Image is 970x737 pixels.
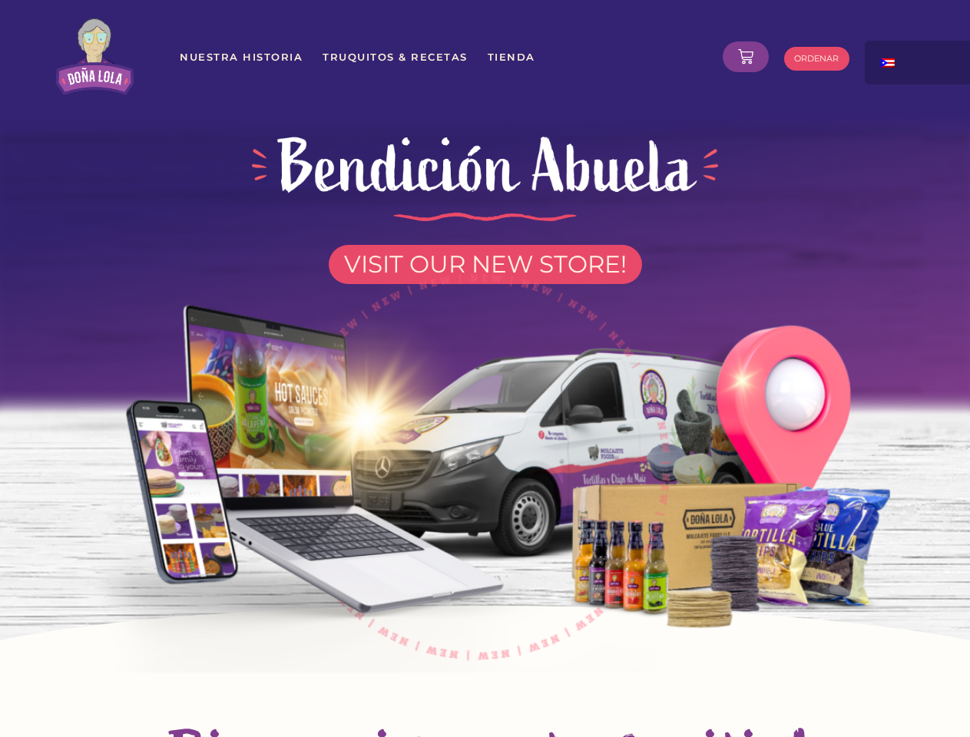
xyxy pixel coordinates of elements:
[881,58,895,68] img: Spanish
[794,55,839,63] span: ORDENAR
[393,213,578,222] img: divider
[322,43,468,71] a: Truquitos & Recetas
[784,47,849,71] a: ORDENAR
[179,43,303,71] a: Nuestra Historia
[487,43,536,71] a: Tienda
[179,43,711,71] nav: Menu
